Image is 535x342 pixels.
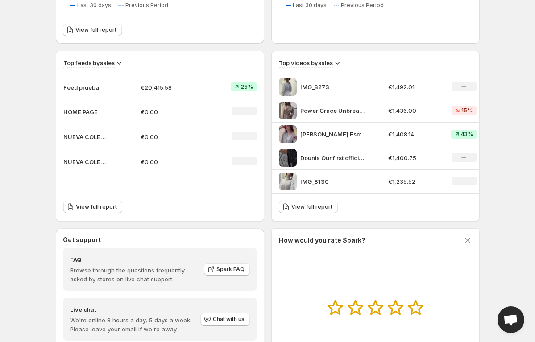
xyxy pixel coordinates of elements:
[63,107,108,116] p: HOME PAGE
[200,313,250,326] button: Chat with us
[63,132,108,141] p: NUEVA COLECCION
[300,153,367,162] p: Dounia Our first official ambassador Her presence her elegance the way she brings this design to ...
[300,106,367,115] p: Power Grace Unbreakable Every detail an armor of light Lumara where elegance becomes art
[279,201,338,213] a: View full report
[125,2,168,9] span: Previous Period
[70,316,199,334] p: We're online 8 hours a day, 5 days a week. Please leave your email if we're away.
[388,130,441,139] p: €1,408.14
[241,83,253,91] span: 25%
[388,106,441,115] p: €1,436.00
[388,82,441,91] p: €1,492.01
[75,26,116,33] span: View full report
[279,236,365,245] h3: How would you rate Spark?
[63,157,108,166] p: NUEVA COLECCION
[141,132,203,141] p: €0.00
[279,173,297,190] img: IMG_8130
[300,130,367,139] p: [PERSON_NAME] Esme - Lumara Collection caftan caftanstyle caftanmarocain caftandumaroc kaftan mor...
[141,83,203,92] p: €20,415.58
[279,125,297,143] img: Pearl Green Esme - Lumara Collection caftan caftanstyle caftanmarocain caftandumaroc kaftan morocco
[388,153,441,162] p: €1,400.75
[300,82,367,91] p: IMG_8273
[63,235,101,244] h3: Get support
[293,2,327,9] span: Last 30 days
[76,203,117,210] span: View full report
[216,266,245,273] span: Spark FAQ
[341,2,384,9] span: Previous Period
[70,266,198,284] p: Browse through the questions frequently asked by stores on live chat support.
[213,316,245,323] span: Chat with us
[461,131,473,138] span: 43%
[300,177,367,186] p: IMG_8130
[279,149,297,167] img: Dounia Our first official ambassador Her presence her elegance the way she brings this design to ...
[63,83,108,92] p: Feed prueba
[63,24,122,36] a: View full report
[63,58,115,67] h3: Top feeds by sales
[204,263,250,276] a: Spark FAQ
[279,58,333,67] h3: Top videos by sales
[291,203,332,210] span: View full report
[388,177,441,186] p: €1,235.52
[279,102,297,119] img: Power Grace Unbreakable Every detail an armor of light Lumara where elegance becomes art
[70,305,199,314] h4: Live chat
[77,2,111,9] span: Last 30 days
[141,157,203,166] p: €0.00
[70,255,198,264] h4: FAQ
[461,107,473,114] span: 15%
[63,201,122,213] a: View full report
[279,78,297,96] img: IMG_8273
[141,107,203,116] p: €0.00
[498,306,524,333] div: Open chat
